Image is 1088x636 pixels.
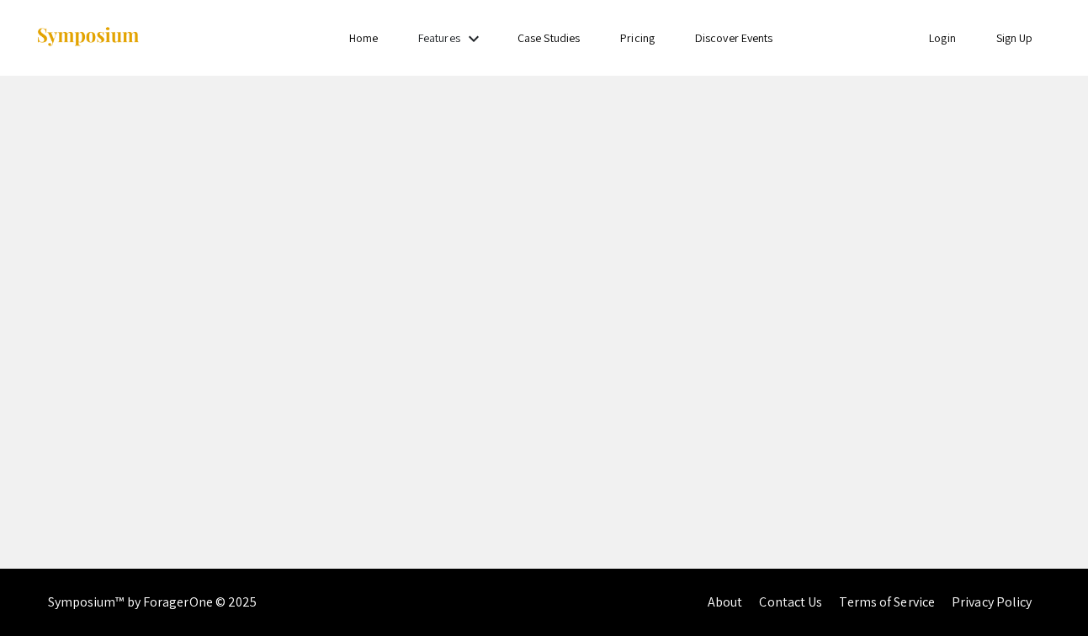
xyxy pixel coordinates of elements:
[952,593,1032,611] a: Privacy Policy
[929,30,956,45] a: Login
[708,593,743,611] a: About
[517,30,580,45] a: Case Studies
[464,29,484,49] mat-icon: Expand Features list
[996,30,1033,45] a: Sign Up
[839,593,935,611] a: Terms of Service
[35,26,141,49] img: Symposium by ForagerOne
[48,569,257,636] div: Symposium™ by ForagerOne © 2025
[759,593,822,611] a: Contact Us
[349,30,378,45] a: Home
[620,30,655,45] a: Pricing
[695,30,773,45] a: Discover Events
[418,30,460,45] a: Features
